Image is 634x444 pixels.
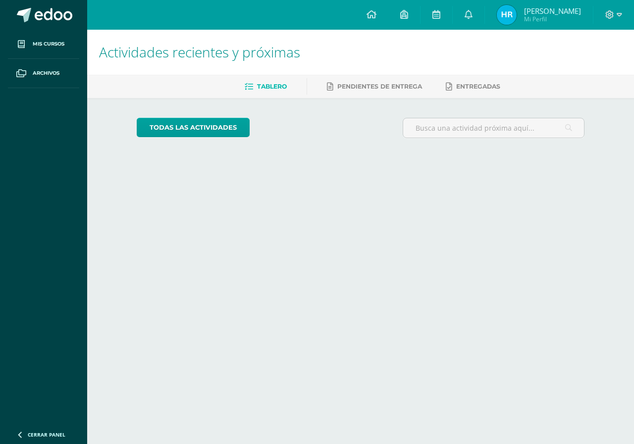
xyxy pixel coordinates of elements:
span: Pendientes de entrega [337,83,422,90]
img: a58d7557a4842dd82aeb3fdaf669d46c.png [497,5,517,25]
a: Pendientes de entrega [327,79,422,95]
a: todas las Actividades [137,118,250,137]
a: Mis cursos [8,30,79,59]
a: Archivos [8,59,79,88]
a: Entregadas [446,79,500,95]
span: Actividades recientes y próximas [99,43,300,61]
span: Tablero [257,83,287,90]
a: Tablero [245,79,287,95]
span: Cerrar panel [28,431,65,438]
input: Busca una actividad próxima aquí... [403,118,584,138]
span: [PERSON_NAME] [524,6,581,16]
span: Mi Perfil [524,15,581,23]
span: Entregadas [456,83,500,90]
span: Mis cursos [33,40,64,48]
span: Archivos [33,69,59,77]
